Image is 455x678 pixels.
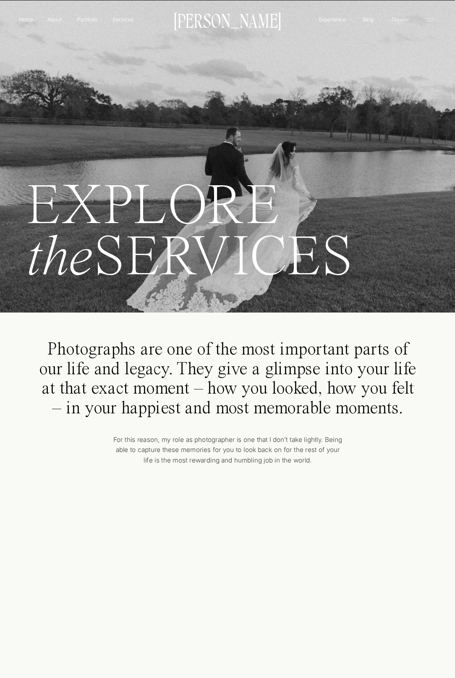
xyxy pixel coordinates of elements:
a: [PERSON_NAME] [170,12,285,28]
a: Experience [318,15,347,23]
p: For this reason, my role as photographer is one that I don’t take lightly. Being able to capture ... [112,435,343,472]
a: Home [18,15,35,23]
i: the [26,231,93,288]
p: Photographs are one of the most important parts of our life and legacy. They give a glimpse into ... [39,340,416,418]
a: Blog [361,15,375,23]
a: Inquire [390,15,410,24]
a: Portfolio [74,15,101,23]
a: Services [112,15,134,23]
a: About [46,15,63,23]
